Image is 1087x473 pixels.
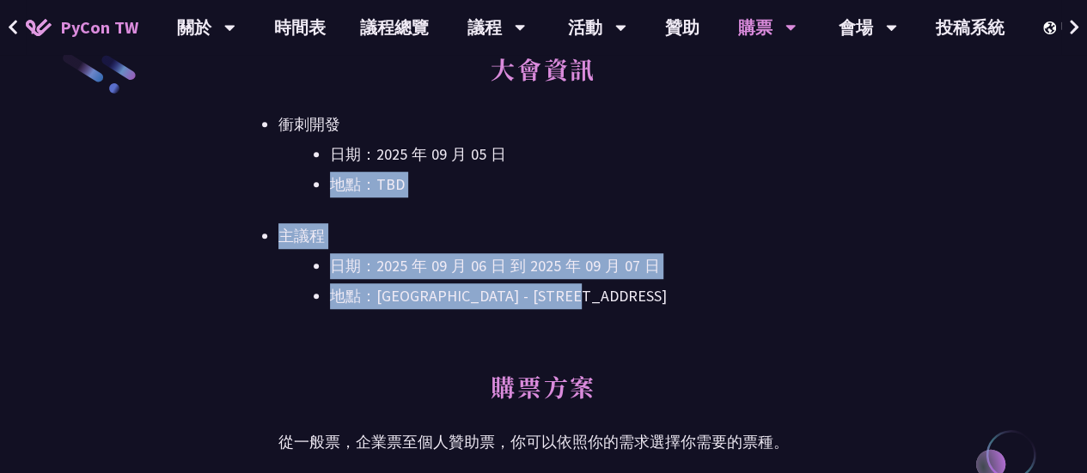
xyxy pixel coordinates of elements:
h2: 大會資訊 [278,52,809,103]
li: 地點：[GEOGRAPHIC_DATA] - ​[STREET_ADDRESS] [330,283,809,309]
img: Locale Icon [1043,21,1060,34]
li: 地點：TBD [330,172,809,197]
li: 衝刺開發 [278,112,809,197]
img: Home icon of PyCon TW 2025 [26,19,52,36]
li: 主議程 [278,223,809,309]
span: PyCon TW [60,15,138,40]
h2: 購票方案 [278,369,809,421]
li: 日期：2025 年 09 月 06 日 到 2025 年 09 月 07 日 [330,253,809,279]
li: 日期：2025 年 09 月 05 日 [330,142,809,167]
p: 從一般票，企業票至個人贊助票，你可以依照你的需求選擇你需要的票種。 [278,429,809,455]
a: PyCon TW [9,6,156,49]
